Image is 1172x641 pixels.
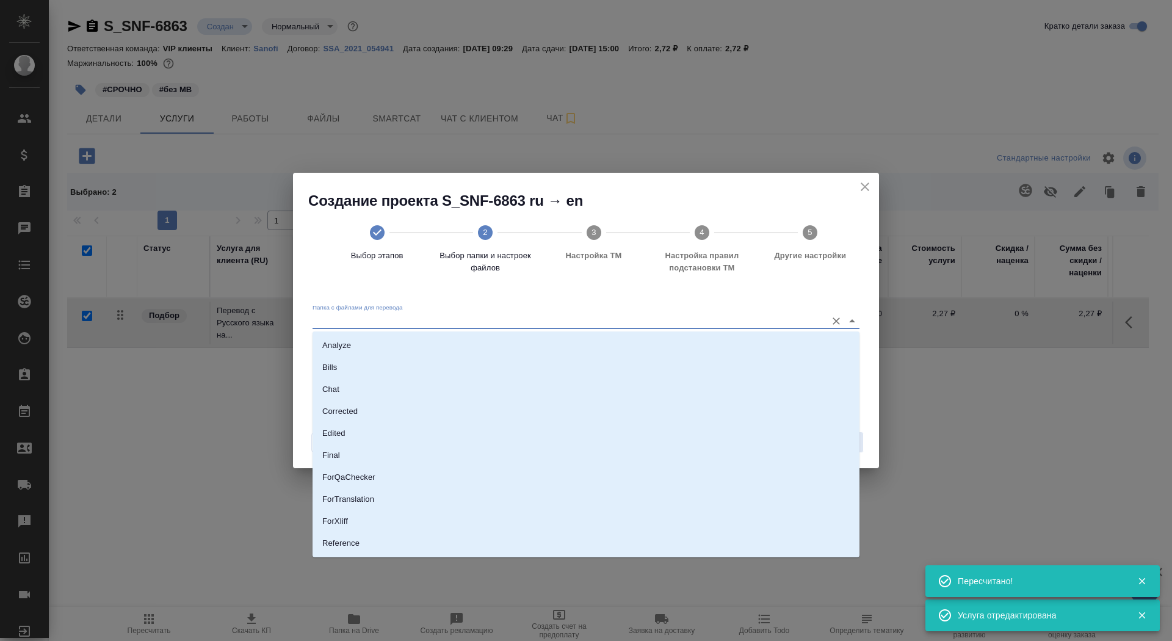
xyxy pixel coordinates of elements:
[1129,610,1154,621] button: Закрыть
[322,471,375,483] p: ForQaChecker
[322,449,340,462] p: Final
[653,250,751,274] span: Настройка правил подстановки TM
[700,228,704,237] text: 4
[808,228,812,237] text: 5
[322,537,360,549] p: Reference
[313,305,403,311] label: Папка с файлами для перевода
[958,575,1119,587] div: Пересчитано!
[436,250,534,274] span: Выбор папки и настроек файлов
[844,313,861,330] button: Close
[311,433,350,452] button: Назад
[591,228,596,237] text: 3
[322,493,374,505] p: ForTranslation
[322,339,351,352] p: Analyze
[322,405,358,418] p: Corrected
[761,250,859,262] span: Другие настройки
[958,609,1119,621] div: Услуга отредактирована
[322,515,348,527] p: ForXliff
[483,228,487,237] text: 2
[308,191,879,211] h2: Создание проекта S_SNF-6863 ru → en
[1129,576,1154,587] button: Закрыть
[544,250,643,262] span: Настройка ТМ
[328,250,426,262] span: Выбор этапов
[828,313,845,330] button: Очистить
[322,427,345,440] p: Edited
[322,383,339,396] p: Chat
[322,361,337,374] p: Bills
[856,178,874,196] button: close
